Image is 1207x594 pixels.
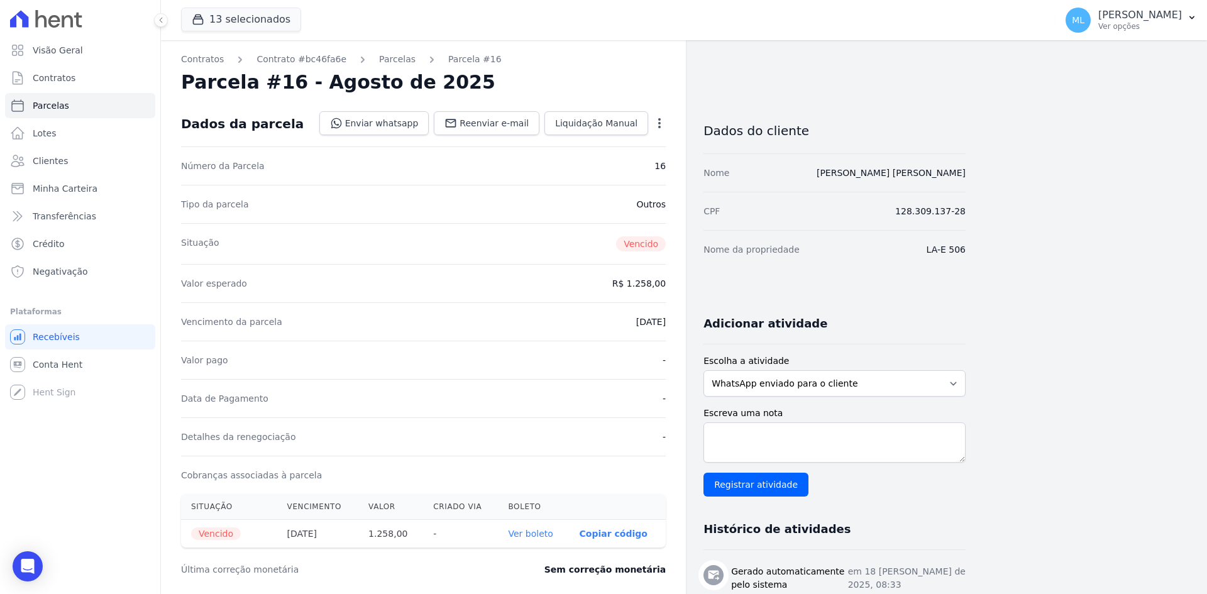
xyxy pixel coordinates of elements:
p: Ver opções [1098,21,1182,31]
div: Dados da parcela [181,116,304,131]
dt: Nome [703,167,729,179]
a: Parcela #16 [448,53,502,66]
dd: 16 [654,160,666,172]
th: Situação [181,494,277,520]
a: Visão Geral [5,38,155,63]
span: Negativação [33,265,88,278]
label: Escreva uma nota [703,407,966,420]
span: Liquidação Manual [555,117,637,129]
dd: [DATE] [636,316,666,328]
span: Parcelas [33,99,69,112]
span: Transferências [33,210,96,223]
dt: Situação [181,236,219,251]
a: Conta Hent [5,352,155,377]
dd: - [663,354,666,366]
th: Boleto [499,494,570,520]
a: Liquidação Manual [544,111,648,135]
span: Contratos [33,72,75,84]
div: Open Intercom Messenger [13,551,43,581]
a: Transferências [5,204,155,229]
dt: Data de Pagamento [181,392,268,405]
span: Crédito [33,238,65,250]
dt: Valor esperado [181,277,247,290]
dd: LA-E 506 [927,243,966,256]
h2: Parcela #16 - Agosto de 2025 [181,71,495,94]
a: Recebíveis [5,324,155,349]
div: Plataformas [10,304,150,319]
h3: Histórico de atividades [703,522,851,537]
span: Minha Carteira [33,182,97,195]
span: Vencido [616,236,666,251]
dd: - [663,431,666,443]
span: Clientes [33,155,68,167]
a: Contrato #bc46fa6e [256,53,346,66]
button: Copiar código [580,529,648,539]
dt: Última correção monetária [181,563,468,576]
span: Vencido [191,527,241,540]
a: [PERSON_NAME] [PERSON_NAME] [817,168,966,178]
span: Reenviar e-mail [460,117,529,129]
th: Criado via [423,494,498,520]
dd: R$ 1.258,00 [612,277,666,290]
h3: Dados do cliente [703,123,966,138]
dt: CPF [703,205,720,217]
span: Conta Hent [33,358,82,371]
dt: Cobranças associadas à parcela [181,469,322,481]
span: Visão Geral [33,44,83,57]
dd: Outros [636,198,666,211]
a: Contratos [181,53,224,66]
nav: Breadcrumb [181,53,666,66]
dt: Valor pago [181,354,228,366]
a: Crédito [5,231,155,256]
h3: Adicionar atividade [703,316,827,331]
dt: Detalhes da renegociação [181,431,296,443]
th: [DATE] [277,520,359,548]
button: 13 selecionados [181,8,301,31]
a: Minha Carteira [5,176,155,201]
a: Ver boleto [509,529,553,539]
h3: Gerado automaticamente pelo sistema [731,565,848,591]
a: Negativação [5,259,155,284]
dd: 128.309.137-28 [895,205,966,217]
a: Parcelas [5,93,155,118]
th: 1.258,00 [358,520,423,548]
th: Vencimento [277,494,359,520]
dt: Tipo da parcela [181,198,249,211]
dt: Vencimento da parcela [181,316,282,328]
button: ML [PERSON_NAME] Ver opções [1055,3,1207,38]
a: Reenviar e-mail [434,111,539,135]
input: Registrar atividade [703,473,808,497]
a: Clientes [5,148,155,173]
p: [PERSON_NAME] [1098,9,1182,21]
dt: Número da Parcela [181,160,265,172]
th: - [423,520,498,548]
span: Lotes [33,127,57,140]
th: Valor [358,494,423,520]
span: ML [1072,16,1084,25]
span: Recebíveis [33,331,80,343]
dd: Sem correção monetária [544,563,666,576]
dd: - [663,392,666,405]
a: Lotes [5,121,155,146]
a: Parcelas [379,53,416,66]
label: Escolha a atividade [703,355,966,368]
a: Enviar whatsapp [319,111,429,135]
a: Contratos [5,65,155,91]
dt: Nome da propriedade [703,243,800,256]
p: em 18 [PERSON_NAME] de 2025, 08:33 [848,565,966,591]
